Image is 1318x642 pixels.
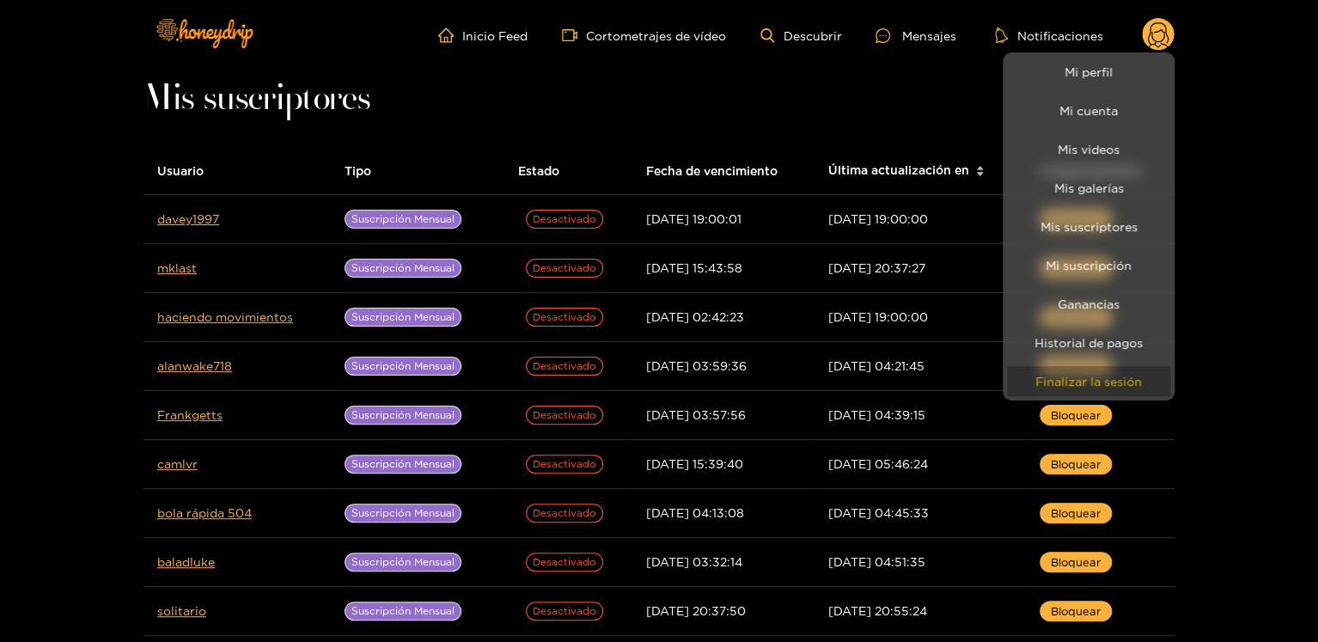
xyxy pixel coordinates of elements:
[1007,57,1170,87] a: Mi perfil
[1007,327,1170,358] a: Historial de pagos
[1007,250,1170,280] a: Mi suscripción
[1007,173,1170,203] a: Mis galerías
[1058,297,1120,310] font: Ganancias
[1054,181,1124,194] font: Mis galerías
[1034,336,1143,349] font: Historial de pagos
[1007,289,1170,319] a: Ganancias
[1007,211,1170,242] a: Mis suscriptores
[1046,259,1132,272] font: Mi suscripción
[1040,220,1138,233] font: Mis suscriptores
[1065,65,1113,78] font: Mi perfil
[1007,366,1170,396] button: Finalizar la sesión
[1059,104,1118,117] font: Mi cuenta
[1007,134,1170,164] a: Mis videos
[1058,143,1120,156] font: Mis videos
[1035,375,1142,388] font: Finalizar la sesión
[1007,95,1170,125] a: Mi cuenta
